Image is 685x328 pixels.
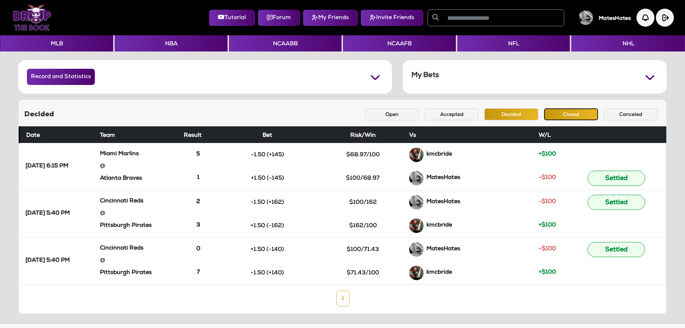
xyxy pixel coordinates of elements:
img: Notification [636,9,654,27]
h5: MatesHates [599,15,631,22]
strong: 0 [196,246,200,252]
strong: [DATE] 5:40 PM [26,210,70,218]
img: User [579,10,593,25]
strong: Pittsburgh Pirates [100,223,152,229]
button: -1.50 (+145) [241,149,294,161]
strong: Atlanta Braves [100,176,142,181]
button: Forum [258,10,300,26]
strong: -$100 [539,175,556,181]
strong: [DATE] 6:15 PM [26,163,68,171]
button: -1.50 (+162) [241,196,294,208]
button: Invite Friends [361,10,423,26]
button: +1.50 (-162) [241,220,294,232]
button: $162/100 [336,220,390,232]
button: NFL [457,35,570,51]
button: $100/162 [336,196,390,208]
button: Closed [544,108,598,120]
div: @ [100,207,178,221]
h5: Decided [24,110,54,119]
strong: Miami Marlins [100,151,139,157]
div: @ [100,160,178,174]
h5: My Bets [411,71,439,80]
img: v8fTqRCyRozTJ8AAAAASUVORK5CYII= [409,266,424,280]
strong: kmcbride [426,223,452,228]
img: hIZp8s1qT+F9nasn0Gojk4AAAAAElFTkSuQmCC [409,171,424,185]
button: NBA [115,35,227,51]
strong: +$100 [539,270,556,275]
button: Record and Statistics [27,69,95,85]
button: NCAAFB [343,35,456,51]
th: W/L [536,126,569,143]
strong: 2 [196,199,200,205]
strong: Pittsburgh Pirates [100,270,152,276]
a: 1 [336,291,350,306]
button: NHL [571,35,685,51]
strong: MatesHates [426,199,460,205]
th: Date [19,126,97,143]
button: +1.50 (-145) [241,172,294,184]
th: Risk/Win [319,126,406,143]
th: Bet [216,126,320,143]
button: My Friends [303,10,358,26]
button: Open [365,108,419,120]
button: Settled [588,195,645,210]
button: NCAABB [229,35,342,51]
img: hIZp8s1qT+F9nasn0Gojk4AAAAAElFTkSuQmCC [409,242,424,257]
strong: Cincinnati Reds [100,198,143,204]
strong: -$100 [539,246,556,252]
button: $68.97/100 [336,149,390,161]
strong: 7 [197,270,200,275]
button: Tutorial [209,10,255,26]
strong: +$100 [539,223,556,228]
strong: Cincinnati Reds [100,246,143,251]
button: $71.43/100 [336,267,390,279]
button: Settled [588,171,645,186]
button: Canceled [604,108,658,120]
strong: 5 [196,152,200,157]
strong: MatesHates [426,246,460,252]
img: v8fTqRCyRozTJ8AAAAASUVORK5CYII= [409,148,424,162]
strong: 1 [197,175,200,181]
strong: kmcbride [426,152,452,157]
div: @ [100,254,178,268]
strong: 3 [196,223,200,228]
button: $100/68.97 [336,172,390,184]
th: Vs [406,126,536,143]
img: Logo [13,5,51,31]
th: Team [97,126,181,143]
button: -1.50 (+140) [241,267,294,279]
strong: [DATE] 5:40 PM [26,257,70,265]
strong: MatesHates [426,175,460,181]
th: Result [181,126,215,143]
img: hIZp8s1qT+F9nasn0Gojk4AAAAAElFTkSuQmCC [409,195,424,210]
strong: +$100 [539,152,556,157]
button: $100/71.43 [336,243,390,256]
button: Decided [484,108,538,120]
button: Accepted [425,108,479,120]
strong: kmcbride [426,270,452,275]
img: v8fTqRCyRozTJ8AAAAASUVORK5CYII= [409,219,424,233]
button: +1.50 (-140) [241,243,294,256]
strong: -$100 [539,199,556,205]
button: Settled [588,242,645,257]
